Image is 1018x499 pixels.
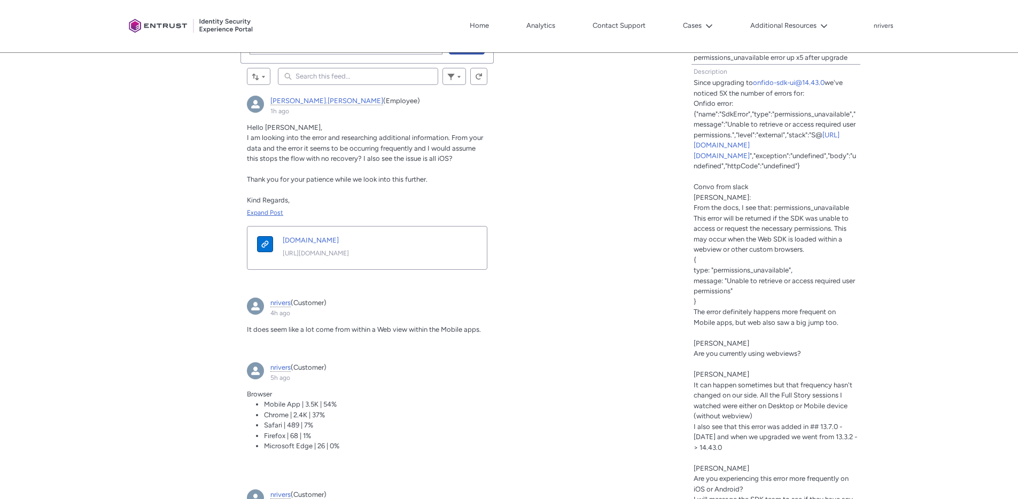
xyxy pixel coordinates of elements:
[270,374,290,381] a: 5h ago
[694,68,727,75] span: Description
[247,390,272,398] span: Browser
[291,299,327,307] span: (Customer)
[291,363,327,371] span: (Customer)
[470,68,487,85] button: Refresh this feed
[247,298,264,315] img: nrivers
[467,18,492,34] a: Home
[383,97,420,105] span: (Employee)
[240,356,494,477] article: nrivers, 5h ago
[283,235,459,246] a: [DOMAIN_NAME]
[873,20,894,30] button: User Profile nrivers
[270,490,291,499] a: nrivers
[694,131,840,160] a: [URL][DOMAIN_NAME][DOMAIN_NAME]
[247,96,264,113] img: External User - nick.bates (null)
[524,18,558,34] a: Analytics, opens in new tab
[283,248,459,258] a: [URL][DOMAIN_NAME]
[694,53,848,61] lightning-formatted-text: permissions_unavailable error up x5 after upgrade
[247,175,428,183] span: Thank you for your patience while we look into this further.
[874,22,893,30] p: nrivers
[270,309,290,317] a: 4h ago
[240,291,494,349] article: nrivers, 4h ago
[247,134,483,162] span: I am looking into the error and researching additional information. From your data and the error ...
[291,490,327,498] span: (Customer)
[264,442,339,450] span: Microsoft Edge | 26 | 0%
[240,89,494,285] article: nick.bates, 1h ago
[247,123,322,131] span: Hello [PERSON_NAME],
[270,97,383,105] a: [PERSON_NAME].[PERSON_NAME]
[680,18,716,34] button: Cases
[270,299,291,307] a: nrivers
[247,208,487,217] a: Expand Post
[248,228,282,263] a: support.identity.entrust.com
[270,107,289,115] a: 1h ago
[753,79,825,87] a: onfido-sdk-ui@14.43.0
[590,18,648,34] a: Contact Support
[278,68,438,85] input: Search this feed...
[264,400,337,408] span: Mobile App | 3.5K | 54%
[247,96,264,113] div: nick.bates
[270,363,291,372] a: nrivers
[264,421,313,429] span: Safari | 489 | 7%
[264,432,311,440] span: Firefox | 68 | 1%
[247,362,264,379] img: nrivers
[264,411,325,419] span: Chrome | 2.4K | 37%
[247,325,481,333] span: It does seem like a lot come from within a Web view within the Mobile apps.
[247,196,290,204] span: Kind Regards,
[748,18,830,34] button: Additional Resources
